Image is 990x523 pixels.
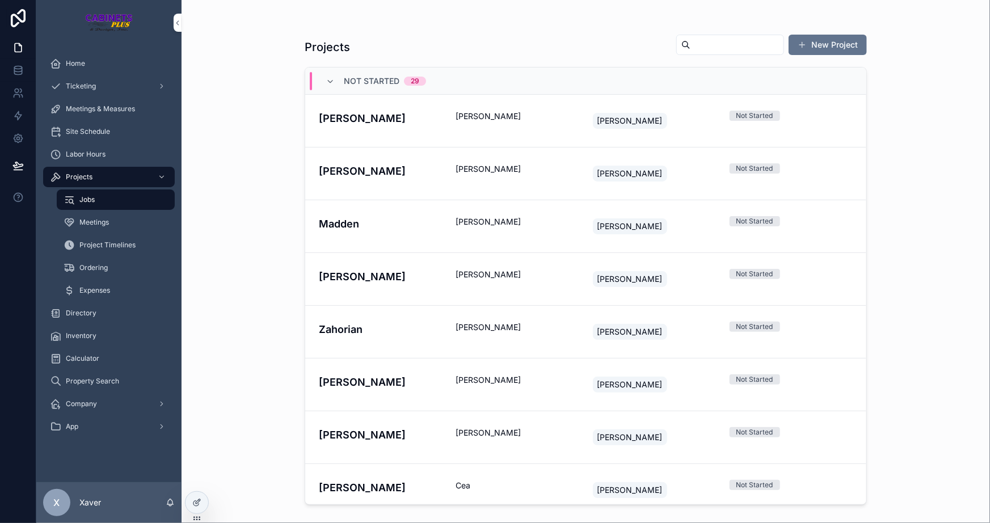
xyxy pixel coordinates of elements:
[597,168,663,179] span: [PERSON_NAME]
[43,121,175,142] a: Site Schedule
[66,377,119,386] span: Property Search
[57,235,175,255] a: Project Timelines
[43,99,175,119] a: Meetings & Measures
[319,269,442,284] h4: [PERSON_NAME]
[305,358,866,411] a: [PERSON_NAME][PERSON_NAME][PERSON_NAME]Not Started
[597,484,663,496] span: [PERSON_NAME]
[54,496,60,509] span: X
[305,411,866,464] a: [PERSON_NAME][PERSON_NAME][PERSON_NAME]Not Started
[319,427,442,442] h4: [PERSON_NAME]
[736,111,773,121] div: Not Started
[85,14,133,32] img: App logo
[597,432,663,443] span: [PERSON_NAME]
[305,39,350,55] h1: Projects
[66,104,135,113] span: Meetings & Measures
[736,163,773,174] div: Not Started
[43,416,175,437] a: App
[456,374,579,386] span: [PERSON_NAME]
[344,75,399,87] span: Not Started
[57,189,175,210] a: Jobs
[319,480,442,495] h4: [PERSON_NAME]
[456,480,579,491] span: Cea
[597,379,663,390] span: [PERSON_NAME]
[66,399,97,408] span: Company
[305,306,866,358] a: Zahorian[PERSON_NAME][PERSON_NAME]Not Started
[597,115,663,126] span: [PERSON_NAME]
[66,150,106,159] span: Labor Hours
[79,286,110,295] span: Expenses
[43,167,175,187] a: Projects
[319,216,442,231] h4: Madden
[456,111,579,122] span: [PERSON_NAME]
[456,427,579,438] span: [PERSON_NAME]
[736,322,773,332] div: Not Started
[456,322,579,333] span: [PERSON_NAME]
[57,258,175,278] a: Ordering
[305,464,866,517] a: [PERSON_NAME]Cea[PERSON_NAME]Not Started
[66,309,96,318] span: Directory
[66,331,96,340] span: Inventory
[319,374,442,390] h4: [PERSON_NAME]
[79,263,108,272] span: Ordering
[736,374,773,385] div: Not Started
[57,212,175,233] a: Meetings
[736,216,773,226] div: Not Started
[319,111,442,126] h4: [PERSON_NAME]
[305,95,866,147] a: [PERSON_NAME][PERSON_NAME][PERSON_NAME]Not Started
[79,218,109,227] span: Meetings
[319,163,442,179] h4: [PERSON_NAME]
[43,76,175,96] a: Ticketing
[66,59,85,68] span: Home
[43,326,175,346] a: Inventory
[66,82,96,91] span: Ticketing
[66,127,110,136] span: Site Schedule
[597,221,663,232] span: [PERSON_NAME]
[789,35,867,55] button: New Project
[305,147,866,200] a: [PERSON_NAME][PERSON_NAME][PERSON_NAME]Not Started
[43,394,175,414] a: Company
[43,348,175,369] a: Calculator
[43,303,175,323] a: Directory
[43,371,175,391] a: Property Search
[736,427,773,437] div: Not Started
[43,53,175,74] a: Home
[736,480,773,490] div: Not Started
[79,195,95,204] span: Jobs
[66,172,92,182] span: Projects
[66,422,78,431] span: App
[36,45,182,452] div: scrollable content
[456,216,579,227] span: [PERSON_NAME]
[597,326,663,338] span: [PERSON_NAME]
[79,497,101,508] p: Xaver
[305,253,866,306] a: [PERSON_NAME][PERSON_NAME][PERSON_NAME]Not Started
[456,269,579,280] span: [PERSON_NAME]
[736,269,773,279] div: Not Started
[43,144,175,165] a: Labor Hours
[305,200,866,253] a: Madden[PERSON_NAME][PERSON_NAME]Not Started
[456,163,579,175] span: [PERSON_NAME]
[597,273,663,285] span: [PERSON_NAME]
[411,77,419,86] div: 29
[57,280,175,301] a: Expenses
[319,322,442,337] h4: Zahorian
[66,354,99,363] span: Calculator
[79,241,136,250] span: Project Timelines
